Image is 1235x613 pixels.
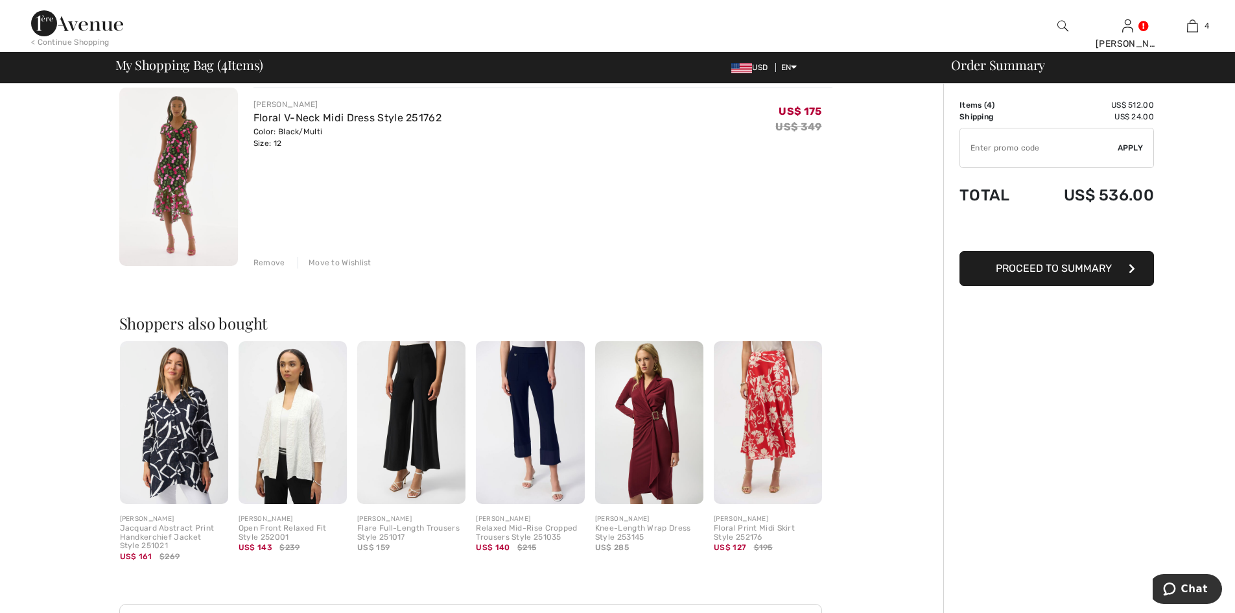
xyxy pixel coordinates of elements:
div: Relaxed Mid-Rise Cropped Trousers Style 251035 [476,524,584,542]
div: Order Summary [935,58,1227,71]
span: USD [731,63,773,72]
span: My Shopping Bag ( Items) [115,58,264,71]
span: Apply [1118,142,1144,154]
td: Shipping [959,111,1029,123]
div: [PERSON_NAME] [357,514,465,524]
div: [PERSON_NAME] [1096,37,1159,51]
td: US$ 24.00 [1029,111,1154,123]
span: US$ 161 [120,552,152,561]
img: search the website [1057,18,1068,34]
div: Open Front Relaxed Fit Style 252001 [239,524,347,542]
span: US$ 140 [476,543,510,552]
div: Flare Full-Length Trousers Style 251017 [357,524,465,542]
div: [PERSON_NAME] [714,514,822,524]
span: US$ 159 [357,543,390,552]
td: Items ( ) [959,99,1029,111]
img: Knee-Length Wrap Dress Style 253145 [595,341,703,504]
img: 1ère Avenue [31,10,123,36]
span: 4 [987,101,992,110]
td: US$ 536.00 [1029,173,1154,217]
span: US$ 127 [714,543,746,552]
div: [PERSON_NAME] [239,514,347,524]
span: US$ 175 [779,105,821,117]
div: Color: Black/Multi Size: 12 [253,126,441,149]
a: Sign In [1122,19,1133,32]
div: [PERSON_NAME] [595,514,703,524]
span: $215 [517,542,536,553]
img: Relaxed Mid-Rise Cropped Trousers Style 251035 [476,341,584,504]
span: $269 [159,551,180,562]
span: $195 [754,542,773,553]
div: Jacquard Abstract Print Handkerchief Jacket Style 251021 [120,524,228,551]
img: US Dollar [731,63,752,73]
div: [PERSON_NAME] [476,514,584,524]
img: My Info [1122,18,1133,34]
div: Floral Print Midi Skirt Style 252176 [714,524,822,542]
td: US$ 512.00 [1029,99,1154,111]
div: Remove [253,257,285,269]
span: $239 [279,542,300,553]
div: [PERSON_NAME] [253,99,441,110]
span: US$ 143 [239,543,272,552]
iframe: PayPal [959,217,1154,246]
div: Move to Wishlist [298,257,371,269]
img: Flare Full-Length Trousers Style 251017 [357,341,465,504]
img: Floral Print Midi Skirt Style 252176 [714,341,822,504]
div: [PERSON_NAME] [120,514,228,524]
iframe: Opens a widget where you can chat to one of our agents [1153,574,1222,607]
a: Floral V-Neck Midi Dress Style 251762 [253,112,441,124]
img: Floral V-Neck Midi Dress Style 251762 [119,88,238,266]
span: EN [781,63,797,72]
span: 4 [1205,20,1209,32]
div: Knee-Length Wrap Dress Style 253145 [595,524,703,542]
span: US$ 285 [595,543,629,552]
h2: Shoppers also bought [119,315,832,331]
s: US$ 349 [775,121,821,133]
img: Jacquard Abstract Print Handkerchief Jacket Style 251021 [120,341,228,504]
input: Promo code [960,128,1118,167]
span: Proceed to Summary [996,262,1112,274]
span: 4 [221,55,228,72]
div: < Continue Shopping [31,36,110,48]
button: Proceed to Summary [959,251,1154,286]
td: Total [959,173,1029,217]
img: My Bag [1187,18,1198,34]
a: 4 [1160,18,1224,34]
img: Open Front Relaxed Fit Style 252001 [239,341,347,504]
